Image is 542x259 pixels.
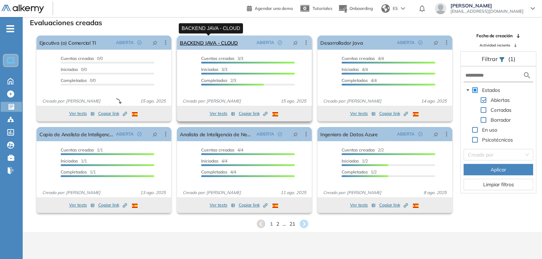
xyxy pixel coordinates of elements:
[381,4,390,13] img: world
[180,189,244,196] span: Creado por: [PERSON_NAME]
[270,220,273,228] span: 1
[342,147,375,153] span: Cuentas creadas
[489,96,511,104] span: Abiertas
[278,189,309,196] span: 11 ago. 2025
[278,98,309,104] span: 15 ago. 2025
[320,127,378,141] a: Ingeniero de Datos Azure
[350,201,376,209] button: Ver tests
[450,9,524,14] span: [EMAIL_ADDRESS][DOMAIN_NAME]
[481,136,514,144] span: Psicotécnicos
[342,67,359,72] span: Iniciadas
[39,98,103,104] span: Creado por: [PERSON_NAME]
[489,116,512,124] span: Borrador
[480,43,510,48] span: Actividad reciente
[481,86,502,94] span: Estados
[482,55,499,62] span: Filtrar
[239,110,267,117] span: Copiar link
[30,18,102,27] h3: Evaluaciones creadas
[523,71,531,80] img: search icon
[210,201,235,209] button: Ver tests
[61,169,96,175] span: 1/1
[288,128,303,140] button: pushpin
[153,131,157,137] span: pushpin
[313,6,332,11] span: Tutoriales
[61,56,94,61] span: Cuentas creadas
[61,147,94,153] span: Cuentas creadas
[342,147,384,153] span: 2/2
[61,78,87,83] span: Completados
[482,87,500,93] span: Estados
[342,169,377,175] span: 1/2
[201,147,243,153] span: 4/4
[6,28,14,29] i: -
[98,110,127,117] span: Copiar link
[39,189,103,196] span: Creado por: [PERSON_NAME]
[137,98,168,104] span: 15 ago. 2025
[239,201,267,209] button: Copiar link
[491,166,506,173] span: Aplicar
[491,117,511,123] span: Borrador
[393,5,398,12] span: ES
[201,147,234,153] span: Cuentas creadas
[276,220,279,228] span: 2
[61,169,87,175] span: Completados
[421,189,449,196] span: 8 ago. 2025
[116,131,134,137] span: ABIERTA
[342,158,368,164] span: 1/2
[418,98,449,104] span: 14 ago. 2025
[464,164,533,175] button: Aplicar
[137,132,142,136] span: check-circle
[201,158,227,164] span: 4/4
[278,132,282,136] span: check-circle
[433,131,438,137] span: pushpin
[256,131,274,137] span: ABIERTA
[61,78,96,83] span: 0/0
[428,128,444,140] button: pushpin
[418,40,422,45] span: check-circle
[288,37,303,48] button: pushpin
[508,55,515,63] span: (1)
[482,127,497,133] span: En uso
[466,88,470,92] span: caret-down
[413,112,419,116] img: ESP
[481,126,499,134] span: En uso
[61,158,87,164] span: 1/1
[180,98,244,104] span: Creado por: [PERSON_NAME]
[39,35,96,50] a: Ejecutiva (o) Comercial TI
[418,132,422,136] span: check-circle
[482,137,513,143] span: Psicotécnicos
[272,204,278,208] img: ESP
[239,202,267,208] span: Copiar link
[137,189,168,196] span: 13 ago. 2025
[69,201,95,209] button: Ver tests
[61,56,103,61] span: 0/0
[413,204,419,208] img: ESP
[201,169,227,175] span: Completados
[342,78,368,83] span: Completados
[61,147,103,153] span: 1/1
[476,33,513,39] span: Fecha de creación
[180,35,238,50] a: BACKEND JAVA - CLOUD
[201,67,227,72] span: 3/3
[293,40,298,45] span: pushpin
[483,181,514,188] span: Limpiar filtros
[69,109,95,118] button: Ver tests
[450,3,524,9] span: [PERSON_NAME]
[491,97,510,103] span: Abiertas
[289,220,295,228] span: 21
[201,56,234,61] span: Cuentas creadas
[489,106,513,114] span: Cerradas
[342,56,384,61] span: 4/4
[338,1,373,16] button: Onboarding
[283,220,286,228] span: ...
[132,112,138,116] img: ESP
[342,169,368,175] span: Completados
[201,56,243,61] span: 3/3
[293,131,298,137] span: pushpin
[256,39,274,46] span: ABIERTA
[153,40,157,45] span: pushpin
[247,4,293,12] a: Agendar una demo
[379,201,408,209] button: Copiar link
[464,179,533,190] button: Limpiar filtros
[491,107,511,113] span: Cerradas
